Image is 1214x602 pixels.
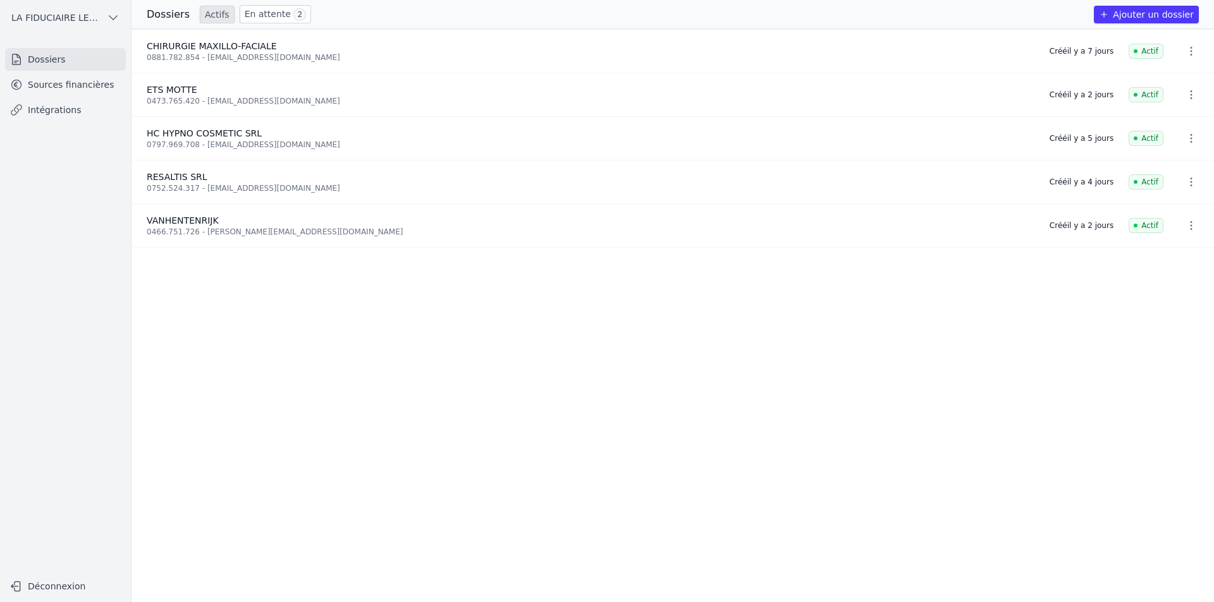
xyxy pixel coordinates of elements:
[1129,218,1163,233] span: Actif
[147,41,277,51] span: CHIRURGIE MAXILLO-FACIALE
[240,5,311,23] a: En attente 2
[5,48,126,71] a: Dossiers
[1129,131,1163,146] span: Actif
[1050,90,1113,100] div: Créé il y a 2 jours
[147,96,1034,106] div: 0473.765.420 - [EMAIL_ADDRESS][DOMAIN_NAME]
[200,6,235,23] a: Actifs
[1129,87,1163,102] span: Actif
[5,73,126,96] a: Sources financières
[5,576,126,596] button: Déconnexion
[1050,220,1113,231] div: Créé il y a 2 jours
[147,215,219,226] span: VANHENTENRIJK
[1050,133,1113,143] div: Créé il y a 5 jours
[147,52,1034,63] div: 0881.782.854 - [EMAIL_ADDRESS][DOMAIN_NAME]
[1050,46,1113,56] div: Créé il y a 7 jours
[1050,177,1113,187] div: Créé il y a 4 jours
[147,85,197,95] span: ETS MOTTE
[1129,174,1163,190] span: Actif
[1129,44,1163,59] span: Actif
[147,140,1034,150] div: 0797.969.708 - [EMAIL_ADDRESS][DOMAIN_NAME]
[11,11,102,24] span: LA FIDUCIAIRE LEMAIRE SA
[5,99,126,121] a: Intégrations
[147,227,1034,237] div: 0466.751.726 - [PERSON_NAME][EMAIL_ADDRESS][DOMAIN_NAME]
[147,7,190,22] h3: Dossiers
[293,8,306,21] span: 2
[5,8,126,28] button: LA FIDUCIAIRE LEMAIRE SA
[147,172,207,182] span: RESALTIS SRL
[147,183,1034,193] div: 0752.524.317 - [EMAIL_ADDRESS][DOMAIN_NAME]
[1094,6,1199,23] button: Ajouter un dossier
[147,128,262,138] span: HC HYPNO COSMETIC SRL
